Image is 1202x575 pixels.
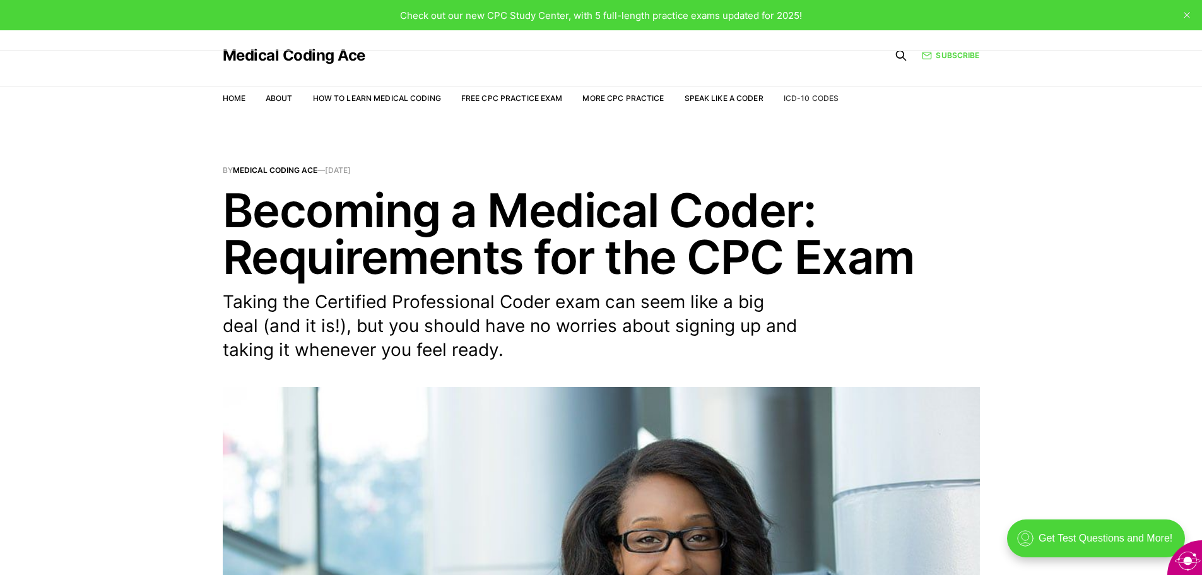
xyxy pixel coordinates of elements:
span: Check out our new CPC Study Center, with 5 full-length practice exams updated for 2025! [400,9,802,21]
h1: Becoming a Medical Coder: Requirements for the CPC Exam [223,187,980,280]
a: How to Learn Medical Coding [313,93,441,103]
a: Home [223,93,245,103]
iframe: portal-trigger [996,513,1202,575]
a: About [266,93,293,103]
a: Free CPC Practice Exam [461,93,563,103]
time: [DATE] [325,165,351,175]
a: Speak Like a Coder [685,93,763,103]
button: close [1177,5,1197,25]
a: ICD-10 Codes [784,93,839,103]
p: Taking the Certified Professional Coder exam can seem like a big deal (and it is!), but you shoul... [223,290,803,362]
a: Medical Coding Ace [223,48,365,63]
span: By — [223,167,980,174]
a: Medical Coding Ace [233,165,317,175]
a: Subscribe [922,49,979,61]
a: More CPC Practice [582,93,664,103]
